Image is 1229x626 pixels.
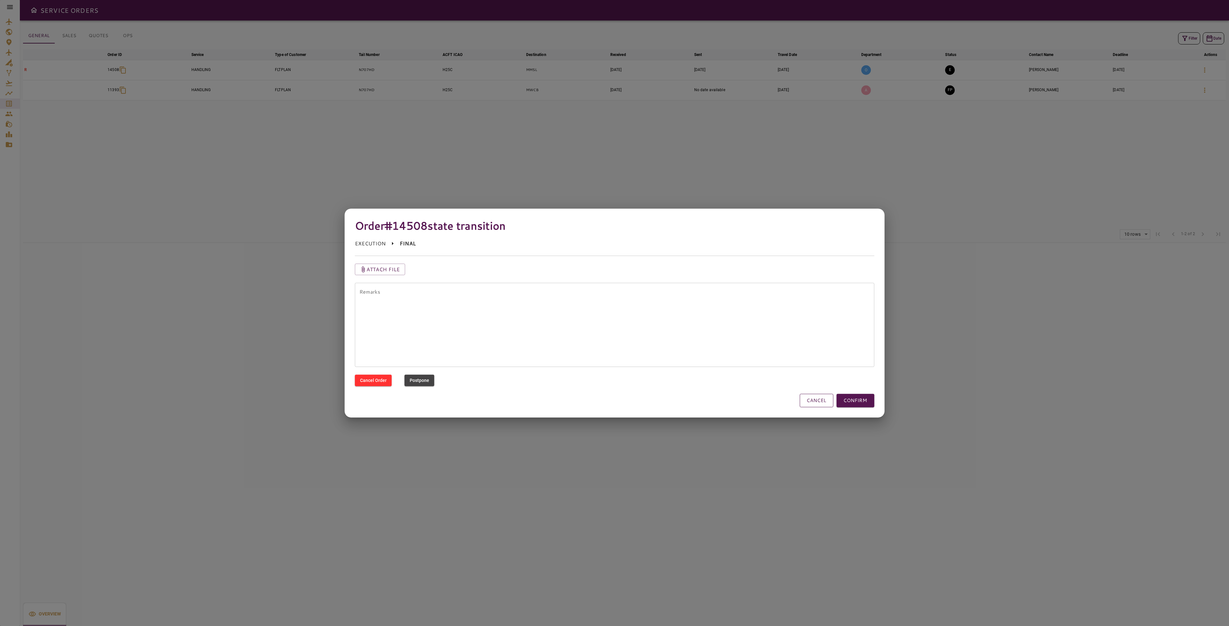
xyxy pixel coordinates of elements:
button: CANCEL [799,394,833,407]
button: Postpone [405,375,434,386]
button: Attach file [355,264,405,275]
p: EXECUTION [355,240,386,248]
p: Attach file [366,265,400,273]
button: CONFIRM [836,394,874,407]
h4: Order #14508 state transition [355,219,874,232]
p: FINAL [400,240,416,248]
button: Cancel Order [355,375,392,386]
